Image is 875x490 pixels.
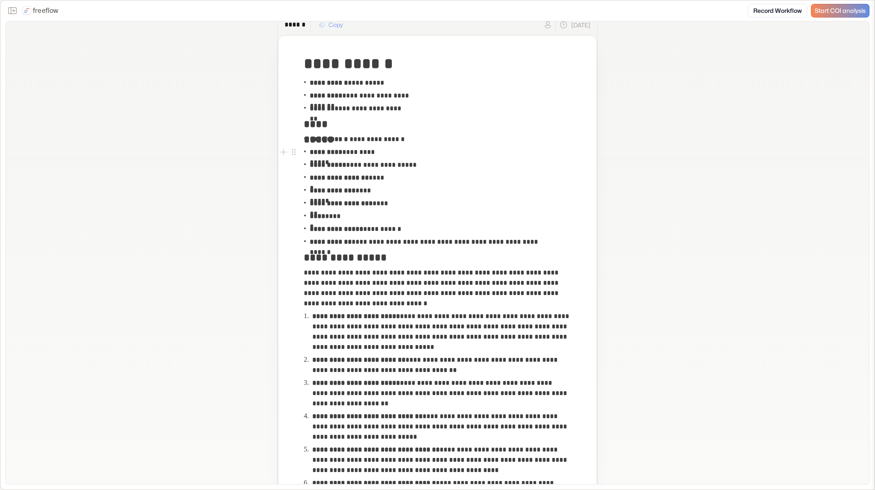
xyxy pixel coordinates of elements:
[23,6,59,16] a: freeflow
[748,4,807,18] a: Record Workflow
[811,4,869,18] a: Start COI analysis
[6,4,19,18] button: Close the sidebar
[289,147,299,157] button: Open block menu
[571,21,590,30] p: [DATE]
[314,18,348,32] button: Copy
[815,7,866,15] span: Start COI analysis
[33,6,59,16] p: freeflow
[279,147,289,157] button: Add block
